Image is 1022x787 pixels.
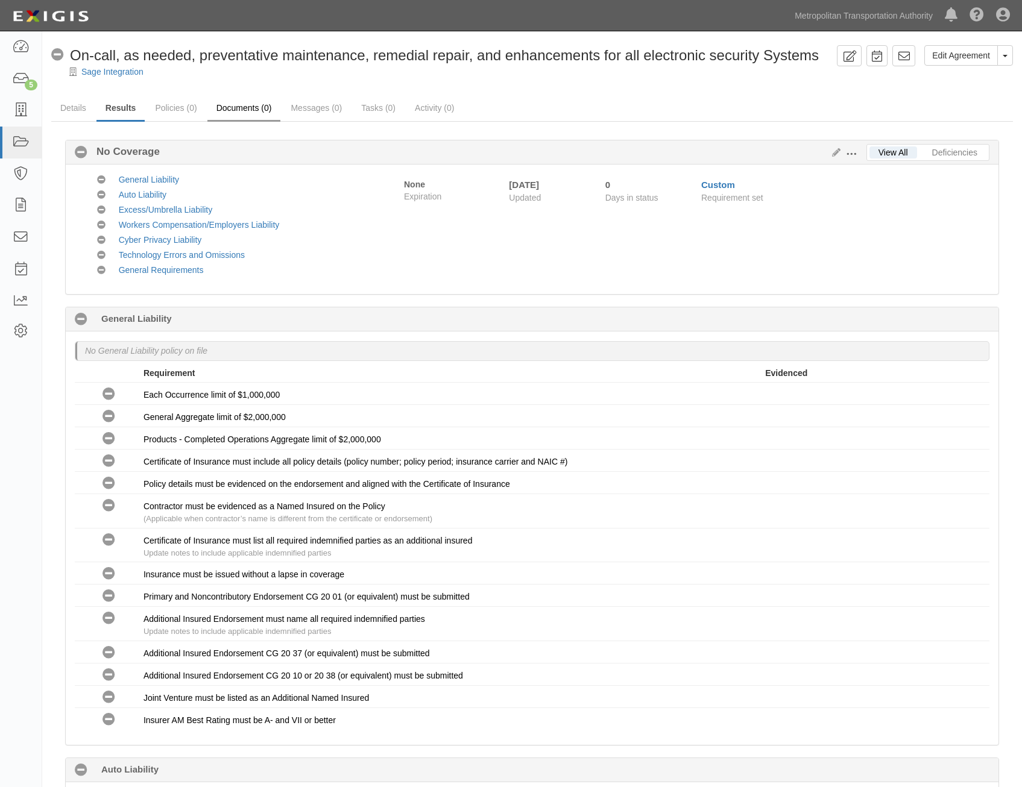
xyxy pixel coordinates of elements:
a: Policies (0) [146,96,206,120]
i: No Coverage [75,146,87,159]
span: Updated [509,193,541,202]
a: Documents (0) [207,96,281,122]
a: Deficiencies [923,146,986,158]
span: Insurer AM Best Rating must be A- and VII or better [144,715,336,725]
p: No General Liability policy on file [85,345,207,357]
span: Certificate of Insurance must include all policy details (policy number; policy period; insurance... [144,457,567,466]
a: Technology Errors and Omissions [119,250,245,260]
span: Insurance must be issued without a lapse in coverage [144,569,344,579]
a: Sage Integration [81,67,144,77]
a: Activity (0) [406,96,463,120]
span: General Aggregate limit of $2,000,000 [144,412,286,422]
strong: Requirement [144,368,195,378]
i: No Coverage [103,713,115,726]
i: No Coverage [103,647,115,659]
a: Custom [701,180,735,190]
i: No Coverage [97,236,106,245]
span: Additional Insured Endorsement must name all required indemnified parties [144,614,425,624]
span: Primary and Noncontributory Endorsement CG 20 01 (or equivalent) must be submitted [144,592,470,601]
i: No Coverage [97,206,106,215]
span: Days in status [605,193,658,202]
i: No Coverage [97,266,106,275]
span: Additional Insured Endorsement CG 20 37 (or equivalent) must be submitted [144,648,430,658]
div: 5 [25,80,37,90]
img: Logo [9,5,92,27]
i: No Coverage [103,455,115,468]
strong: Evidenced [765,368,807,378]
i: No Coverage [97,176,106,184]
span: (Applicable when contractor’s name is different from the certificate or endorsement) [144,514,432,523]
span: Certificate of Insurance must list all required indemnified parties as an additional insured [144,536,473,545]
div: Since 09/02/2025 [605,178,692,191]
i: No Coverage [103,500,115,512]
i: No Coverage 0 days (since 09/02/2025) [75,313,87,326]
a: View All [869,146,917,158]
div: [DATE] [509,178,587,191]
a: Details [51,96,95,120]
i: No Coverage [103,568,115,580]
a: Excess/Umbrella Liability [119,205,213,215]
span: Products - Completed Operations Aggregate limit of $2,000,000 [144,434,381,444]
span: Requirement set [701,193,763,202]
span: Each Occurrence limit of $1,000,000 [144,390,280,400]
i: No Coverage [103,691,115,704]
a: Edit Results [827,148,841,157]
b: No Coverage [87,145,160,159]
i: No Coverage [97,191,106,199]
a: General Liability [119,175,179,184]
span: Policy details must be evidenced on the endorsement and aligned with the Certificate of Insurance [144,479,510,489]
a: Messages (0) [282,96,351,120]
i: Help Center - Complianz [970,8,984,23]
i: No Coverage [103,590,115,603]
strong: None [404,180,425,189]
a: Metropolitan Transportation Authority [789,4,939,28]
i: No Coverage [103,669,115,682]
i: No Coverage [103,410,115,423]
span: Expiration [404,190,500,202]
i: No Coverage [103,534,115,547]
div: On-call, as needed, preventative maintenance, remedial repair, and enhancements for all electroni... [51,45,819,66]
i: No Coverage [103,388,115,401]
i: No Coverage [103,612,115,625]
i: No Coverage [51,49,64,61]
a: Auto Liability [119,190,166,199]
a: Workers Compensation/Employers Liability [119,220,280,230]
i: No Coverage 0 days (since 09/02/2025) [75,764,87,777]
i: No Coverage [97,221,106,230]
span: Joint Venture must be listed as an Additional Named Insured [144,693,369,703]
i: No Coverage [97,251,106,260]
a: Edit Agreement [924,45,998,66]
span: Update notes to include applicable indemnified parties [144,627,331,636]
i: No Coverage [103,433,115,445]
a: Tasks (0) [352,96,405,120]
i: No Coverage [103,477,115,490]
b: General Liability [101,312,172,325]
a: Results [96,96,145,122]
a: Cyber Privacy Liability [119,235,202,245]
span: On-call, as needed, preventative maintenance, remedial repair, and enhancements for all electroni... [70,47,819,63]
span: Additional Insured Endorsement CG 20 10 or 20 38 (or equivalent) must be submitted [144,671,463,680]
a: General Requirements [119,265,204,275]
span: Contractor must be evidenced as a Named Insured on the Policy [144,501,385,511]
span: Update notes to include applicable indemnified parties [144,548,331,557]
b: Auto Liability [101,763,159,776]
